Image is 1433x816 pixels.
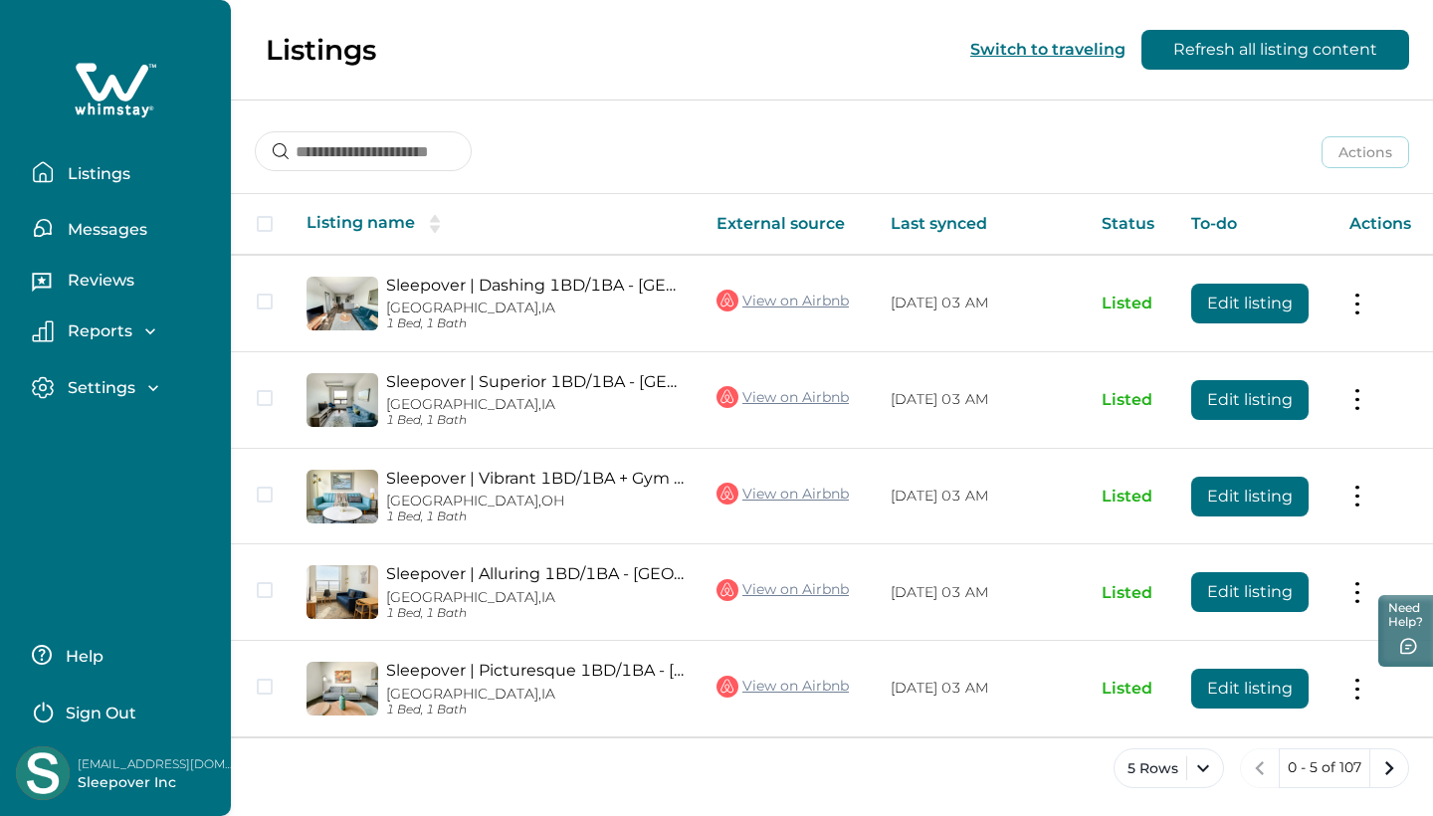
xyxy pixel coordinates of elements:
[386,469,685,488] a: Sleepover | Vibrant 1BD/1BA + Gym - [GEOGRAPHIC_DATA]
[716,384,849,410] a: View on Airbnb
[1369,748,1409,788] button: next page
[875,194,1086,255] th: Last synced
[386,413,685,428] p: 1 Bed, 1 Bath
[266,33,376,67] p: Listings
[891,583,1070,603] p: [DATE] 03 AM
[307,662,378,715] img: propertyImage_Sleepover | Picturesque 1BD/1BA - Des Moines
[386,510,685,524] p: 1 Bed, 1 Bath
[62,378,135,398] p: Settings
[386,300,685,316] p: [GEOGRAPHIC_DATA], IA
[307,373,378,427] img: propertyImage_Sleepover | Superior 1BD/1BA - Des Moines
[1086,194,1175,255] th: Status
[32,320,215,342] button: Reports
[32,376,215,399] button: Settings
[1191,477,1309,516] button: Edit listing
[386,316,685,331] p: 1 Bed, 1 Bath
[32,208,215,248] button: Messages
[386,686,685,703] p: [GEOGRAPHIC_DATA], IA
[66,704,136,723] p: Sign Out
[716,577,849,603] a: View on Airbnb
[307,565,378,619] img: propertyImage_Sleepover | Alluring 1BD/1BA - Des Moines
[32,152,215,192] button: Listings
[1191,669,1309,709] button: Edit listing
[62,164,130,184] p: Listings
[1141,30,1409,70] button: Refresh all listing content
[701,194,875,255] th: External source
[386,703,685,717] p: 1 Bed, 1 Bath
[891,487,1070,507] p: [DATE] 03 AM
[716,674,849,700] a: View on Airbnb
[716,288,849,313] a: View on Airbnb
[1191,284,1309,323] button: Edit listing
[1102,294,1159,313] p: Listed
[16,746,70,800] img: Whimstay Host
[1102,487,1159,507] p: Listed
[1333,194,1433,255] th: Actions
[78,773,237,793] p: Sleepover Inc
[386,564,685,583] a: Sleepover | Alluring 1BD/1BA - [GEOGRAPHIC_DATA]
[60,647,103,667] p: Help
[386,493,685,510] p: [GEOGRAPHIC_DATA], OH
[1191,572,1309,612] button: Edit listing
[307,277,378,330] img: propertyImage_Sleepover | Dashing 1BD/1BA - Des Moines
[78,754,237,774] p: [EMAIL_ADDRESS][DOMAIN_NAME]
[1175,194,1333,255] th: To-do
[291,194,701,255] th: Listing name
[307,470,378,523] img: propertyImage_Sleepover | Vibrant 1BD/1BA + Gym - Cincinnati
[970,40,1126,59] button: Switch to traveling
[1102,583,1159,603] p: Listed
[1102,390,1159,410] p: Listed
[386,372,685,391] a: Sleepover | Superior 1BD/1BA - [GEOGRAPHIC_DATA]
[62,271,134,291] p: Reviews
[1114,748,1224,788] button: 5 Rows
[1288,758,1361,778] p: 0 - 5 of 107
[62,321,132,341] p: Reports
[1279,748,1370,788] button: 0 - 5 of 107
[1322,136,1409,168] button: Actions
[1191,380,1309,420] button: Edit listing
[386,606,685,621] p: 1 Bed, 1 Bath
[891,679,1070,699] p: [DATE] 03 AM
[1102,679,1159,699] p: Listed
[386,589,685,606] p: [GEOGRAPHIC_DATA], IA
[1240,748,1280,788] button: previous page
[386,276,685,295] a: Sleepover | Dashing 1BD/1BA - [GEOGRAPHIC_DATA]
[891,294,1070,313] p: [DATE] 03 AM
[62,220,147,240] p: Messages
[891,390,1070,410] p: [DATE] 03 AM
[415,214,455,234] button: sorting
[32,691,208,730] button: Sign Out
[32,264,215,304] button: Reviews
[386,396,685,413] p: [GEOGRAPHIC_DATA], IA
[32,635,208,675] button: Help
[386,661,685,680] a: Sleepover | Picturesque 1BD/1BA - [GEOGRAPHIC_DATA]
[716,481,849,507] a: View on Airbnb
